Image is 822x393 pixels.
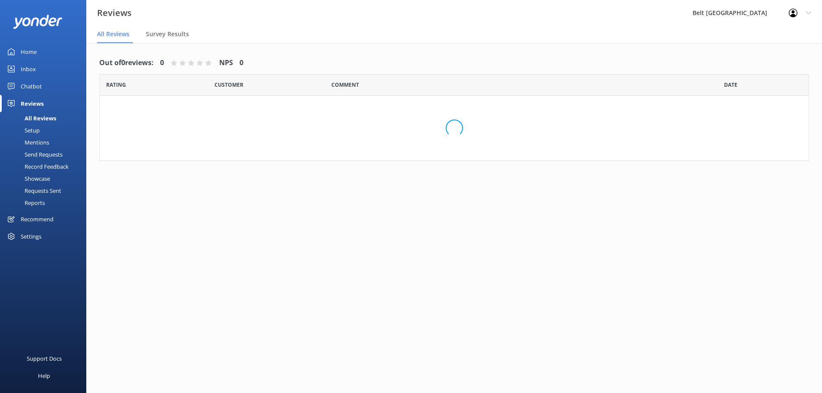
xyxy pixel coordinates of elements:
div: Setup [5,124,40,136]
a: Reports [5,197,86,209]
h4: Out of 0 reviews: [99,57,154,69]
span: All Reviews [97,30,129,38]
a: Setup [5,124,86,136]
h3: Reviews [97,6,132,20]
div: Chatbot [21,78,42,95]
a: Record Feedback [5,160,86,173]
span: Question [331,81,359,89]
div: Home [21,43,37,60]
a: Showcase [5,173,86,185]
span: Survey Results [146,30,189,38]
span: Date [214,81,243,89]
div: Record Feedback [5,160,69,173]
div: Reviews [21,95,44,112]
div: Mentions [5,136,49,148]
div: Support Docs [27,350,62,367]
div: Recommend [21,211,54,228]
a: Send Requests [5,148,86,160]
div: Inbox [21,60,36,78]
a: Requests Sent [5,185,86,197]
div: Reports [5,197,45,209]
div: Showcase [5,173,50,185]
a: All Reviews [5,112,86,124]
h4: 0 [160,57,164,69]
div: Send Requests [5,148,63,160]
a: Mentions [5,136,86,148]
img: yonder-white-logo.png [13,15,63,29]
span: Date [106,81,126,89]
span: Date [724,81,737,89]
h4: 0 [239,57,243,69]
div: Settings [21,228,41,245]
div: All Reviews [5,112,56,124]
div: Help [38,367,50,384]
h4: NPS [219,57,233,69]
div: Requests Sent [5,185,61,197]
